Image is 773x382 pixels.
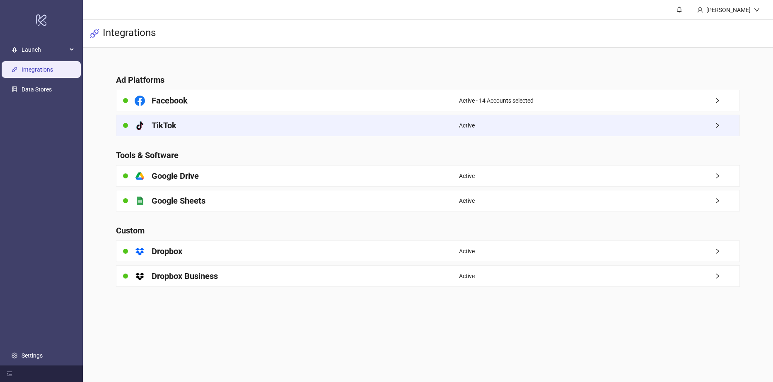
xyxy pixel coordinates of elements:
span: right [715,173,739,179]
h4: Tools & Software [116,149,740,161]
span: down [754,7,760,13]
a: FacebookActive - 14 Accounts selectedright [116,90,740,111]
div: [PERSON_NAME] [703,5,754,14]
h3: Integrations [103,26,156,41]
h4: Ad Platforms [116,74,740,86]
h4: Dropbox [152,245,182,257]
h4: Dropbox Business [152,270,218,282]
span: Active [459,247,475,256]
span: Active [459,271,475,281]
span: bell [676,7,682,12]
h4: TikTok [152,120,176,131]
h4: Facebook [152,95,188,106]
a: TikTokActiveright [116,115,740,136]
span: right [715,198,739,204]
span: api [89,29,99,38]
span: Active [459,196,475,205]
a: Google DriveActiveright [116,165,740,187]
a: Dropbox BusinessActiveright [116,265,740,287]
span: right [715,273,739,279]
span: user [697,7,703,13]
h4: Google Sheets [152,195,205,207]
a: Integrations [22,66,53,73]
span: right [715,98,739,103]
span: Active [459,121,475,130]
span: Active [459,171,475,180]
span: rocket [12,47,17,53]
a: Data Stores [22,86,52,93]
span: right [715,248,739,254]
a: Settings [22,352,43,359]
span: Launch [22,41,67,58]
span: Active - 14 Accounts selected [459,96,534,105]
h4: Google Drive [152,170,199,182]
h4: Custom [116,225,740,236]
span: right [715,123,739,128]
a: Google SheetsActiveright [116,190,740,211]
a: DropboxActiveright [116,240,740,262]
span: menu-fold [7,371,12,377]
